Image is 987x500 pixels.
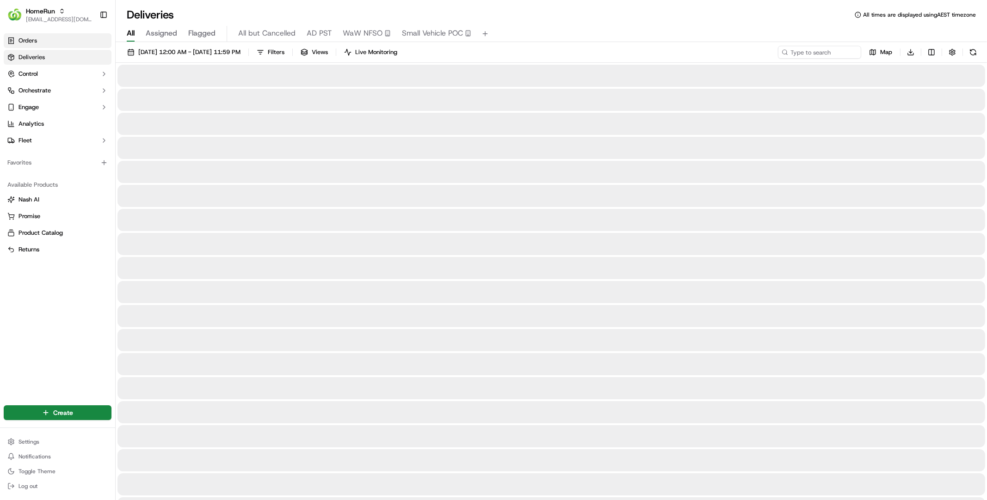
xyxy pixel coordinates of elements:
button: Promise [4,209,111,224]
span: Product Catalog [19,229,63,237]
a: Deliveries [4,50,111,65]
img: Masood Aslam [9,159,24,174]
button: Log out [4,480,111,493]
div: Available Products [4,177,111,192]
img: Nash [9,9,28,27]
button: Filters [253,46,289,59]
button: Live Monitoring [340,46,401,59]
a: 💻API Documentation [74,202,152,219]
button: Returns [4,242,111,257]
a: Orders [4,33,111,48]
button: Map [865,46,896,59]
input: Got a question? Start typing here... [24,59,167,69]
span: Small Vehicle POC [402,28,463,39]
span: Control [19,70,38,78]
button: HomeRun [26,6,55,16]
span: Orders [19,37,37,45]
button: Product Catalog [4,226,111,240]
button: Nash AI [4,192,111,207]
span: Notifications [19,453,51,460]
img: 1736555255976-a54dd68f-1ca7-489b-9aae-adbdc363a1c4 [9,88,26,104]
span: Toggle Theme [19,468,56,475]
span: Create [53,408,73,417]
button: [EMAIL_ADDRESS][DOMAIN_NAME] [26,16,92,23]
button: Refresh [967,46,980,59]
span: Deliveries [19,53,45,61]
h1: Deliveries [127,7,174,22]
div: Past conversations [9,120,62,127]
a: Powered byPylon [65,228,112,236]
img: HomeRun [7,7,22,22]
span: API Documentation [87,206,148,215]
img: 1736555255976-a54dd68f-1ca7-489b-9aae-adbdc363a1c4 [19,143,26,151]
a: Nash AI [7,195,108,204]
button: See all [143,118,168,129]
div: Favorites [4,155,111,170]
img: 1738778727109-b901c2ba-d612-49f7-a14d-d897ce62d23f [19,88,36,104]
button: Orchestrate [4,83,111,98]
span: • [77,143,80,150]
a: Returns [7,245,108,254]
button: Views [296,46,332,59]
button: [DATE] 12:00 AM - [DATE] 11:59 PM [123,46,245,59]
span: Live Monitoring [355,48,397,56]
span: [PERSON_NAME] [29,168,75,175]
a: 📗Knowledge Base [6,202,74,219]
a: Promise [7,212,108,220]
span: Log out [19,482,37,490]
img: 1736555255976-a54dd68f-1ca7-489b-9aae-adbdc363a1c4 [19,168,26,176]
span: [DATE] [82,143,101,150]
button: Engage [4,100,111,115]
span: [PERSON_NAME] [29,143,75,150]
div: Start new chat [42,88,152,97]
a: Product Catalog [7,229,108,237]
div: 💻 [78,207,86,214]
span: All times are displayed using AEST timezone [863,11,976,18]
span: Assigned [146,28,177,39]
span: All but Cancelled [238,28,296,39]
span: Views [312,48,328,56]
span: [DATE] [82,168,101,175]
span: [DATE] 12:00 AM - [DATE] 11:59 PM [138,48,241,56]
span: Fleet [19,136,32,145]
p: Welcome 👋 [9,37,168,51]
button: Control [4,67,111,81]
span: Analytics [19,120,44,128]
span: • [77,168,80,175]
button: Create [4,405,111,420]
span: Map [880,48,892,56]
button: Notifications [4,450,111,463]
div: 📗 [9,207,17,214]
span: All [127,28,135,39]
span: Pylon [92,229,112,236]
span: Nash AI [19,195,39,204]
input: Type to search [778,46,861,59]
div: We're available if you need us! [42,97,127,104]
span: Flagged [188,28,216,39]
span: Filters [268,48,284,56]
span: WaW NFSO [343,28,382,39]
span: AD PST [307,28,332,39]
button: Start new chat [157,91,168,102]
button: Fleet [4,133,111,148]
span: Promise [19,212,40,220]
span: Orchestrate [19,86,51,95]
img: Ben Goodger [9,134,24,149]
span: Engage [19,103,39,111]
button: Toggle Theme [4,465,111,478]
span: Knowledge Base [19,206,71,215]
button: Settings [4,435,111,448]
button: HomeRunHomeRun[EMAIL_ADDRESS][DOMAIN_NAME] [4,4,96,26]
span: Returns [19,245,39,254]
span: Settings [19,438,39,445]
a: Analytics [4,116,111,131]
